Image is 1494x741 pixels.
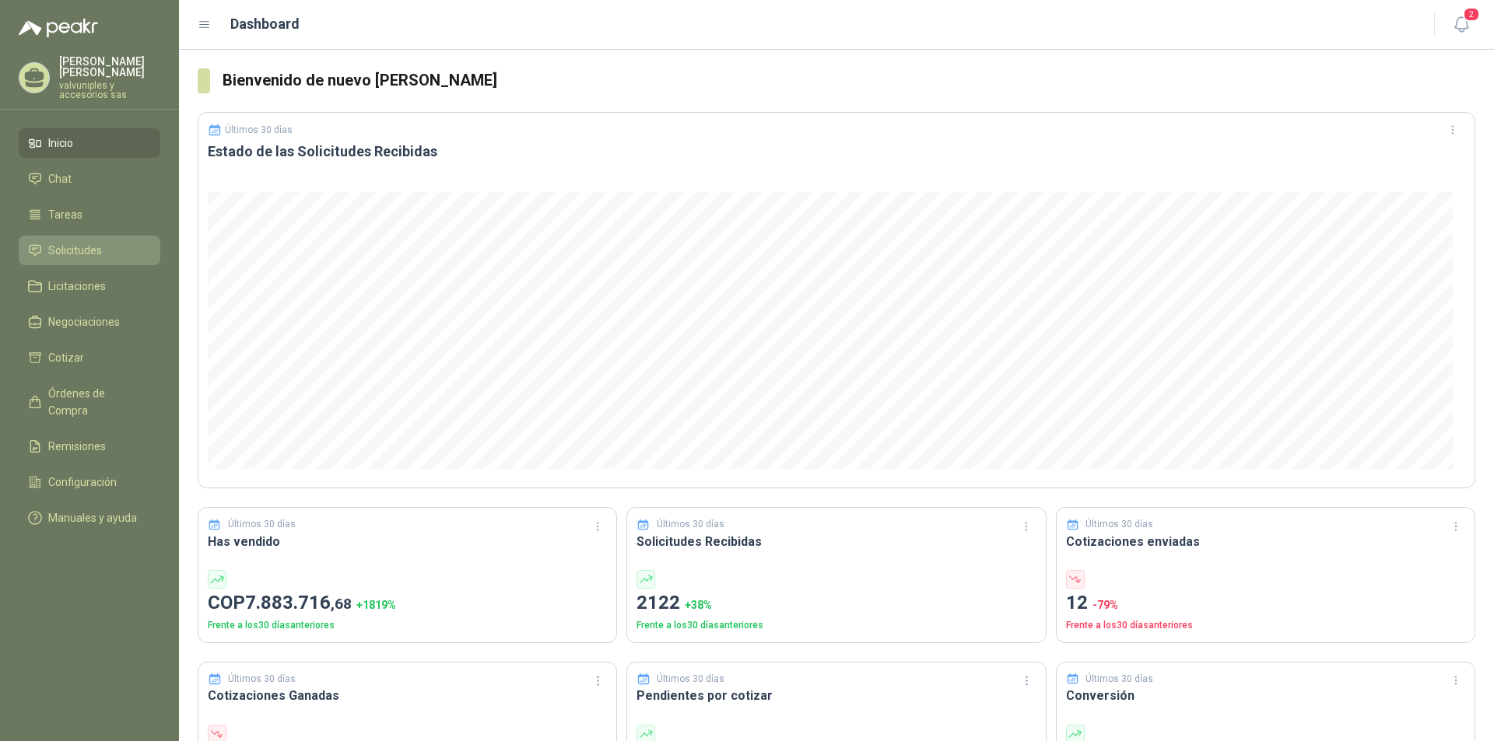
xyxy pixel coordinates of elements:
[48,170,72,187] span: Chat
[637,532,1036,551] h3: Solicitudes Recibidas
[685,599,712,611] span: + 38 %
[637,686,1036,705] h3: Pendientes por cotizar
[637,618,1036,633] p: Frente a los 30 días anteriores
[225,124,293,135] p: Últimos 30 días
[48,438,106,455] span: Remisiones
[48,135,73,152] span: Inicio
[19,307,160,337] a: Negociaciones
[48,242,102,259] span: Solicitudes
[637,589,1036,618] p: 2122
[1066,686,1465,705] h3: Conversión
[208,532,607,551] h3: Has vendido
[48,313,120,330] span: Negociaciones
[245,592,352,613] span: 7.883.716
[208,686,607,705] h3: Cotizaciones Ganadas
[1085,517,1153,532] p: Últimos 30 días
[48,206,82,223] span: Tareas
[59,56,160,78] p: [PERSON_NAME] [PERSON_NAME]
[1447,11,1475,39] button: 2
[48,349,84,366] span: Cotizar
[19,128,160,158] a: Inicio
[208,618,607,633] p: Frente a los 30 días anteriores
[19,236,160,265] a: Solicitudes
[19,19,98,37] img: Logo peakr
[223,68,1475,93] h3: Bienvenido de nuevo [PERSON_NAME]
[1066,618,1465,633] p: Frente a los 30 días anteriores
[19,164,160,194] a: Chat
[1463,7,1480,22] span: 2
[1085,672,1153,687] p: Últimos 30 días
[1066,532,1465,551] h3: Cotizaciones enviadas
[1066,589,1465,618] p: 12
[208,142,1465,161] h3: Estado de las Solicitudes Recibidas
[19,271,160,301] a: Licitaciones
[208,589,607,618] p: COP
[48,509,137,526] span: Manuales y ayuda
[331,595,352,613] span: ,68
[356,599,396,611] span: + 1819 %
[19,200,160,229] a: Tareas
[657,517,724,532] p: Últimos 30 días
[19,467,160,497] a: Configuración
[19,343,160,372] a: Cotizar
[19,379,160,425] a: Órdenes de Compra
[228,517,296,532] p: Últimos 30 días
[228,672,296,687] p: Últimos 30 días
[19,503,160,533] a: Manuales y ayuda
[48,385,146,419] span: Órdenes de Compra
[230,13,300,35] h1: Dashboard
[48,278,106,295] span: Licitaciones
[59,81,160,100] p: valvuniples y accesorios sas
[48,474,117,491] span: Configuración
[19,432,160,461] a: Remisiones
[657,672,724,687] p: Últimos 30 días
[1092,599,1118,611] span: -79 %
